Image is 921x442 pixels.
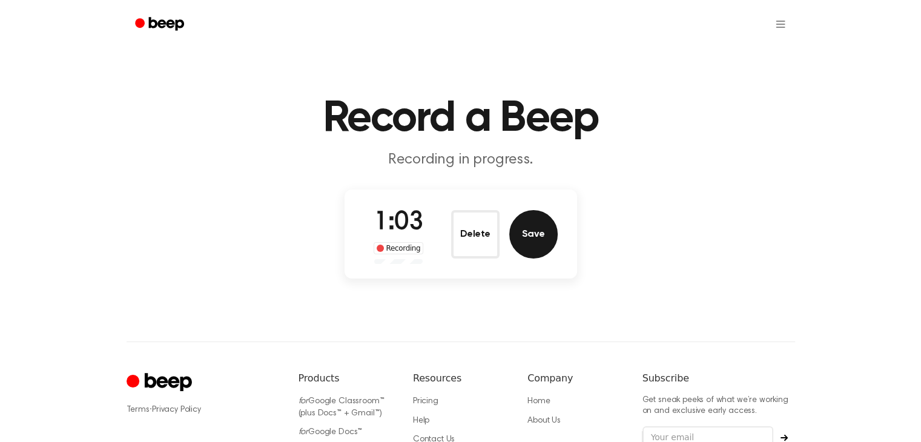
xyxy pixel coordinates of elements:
[299,397,309,406] i: for
[773,434,795,441] button: Subscribe
[413,417,429,425] a: Help
[127,13,195,36] a: Beep
[299,428,363,437] a: forGoogle Docs™
[413,371,508,386] h6: Resources
[228,150,693,170] p: Recording in progress.
[509,210,558,259] button: Save Audio Record
[374,242,424,254] div: Recording
[527,397,550,406] a: Home
[527,371,622,386] h6: Company
[299,428,309,437] i: for
[127,371,195,395] a: Cruip
[299,397,385,418] a: forGoogle Classroom™ (plus Docs™ + Gmail™)
[527,417,561,425] a: About Us
[127,406,150,414] a: Terms
[766,10,795,39] button: Open menu
[151,97,771,140] h1: Record a Beep
[451,210,500,259] button: Delete Audio Record
[413,397,438,406] a: Pricing
[642,371,795,386] h6: Subscribe
[374,210,423,236] span: 1:03
[152,406,201,414] a: Privacy Policy
[127,404,279,416] div: ·
[642,395,795,417] p: Get sneak peeks of what we’re working on and exclusive early access.
[299,371,394,386] h6: Products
